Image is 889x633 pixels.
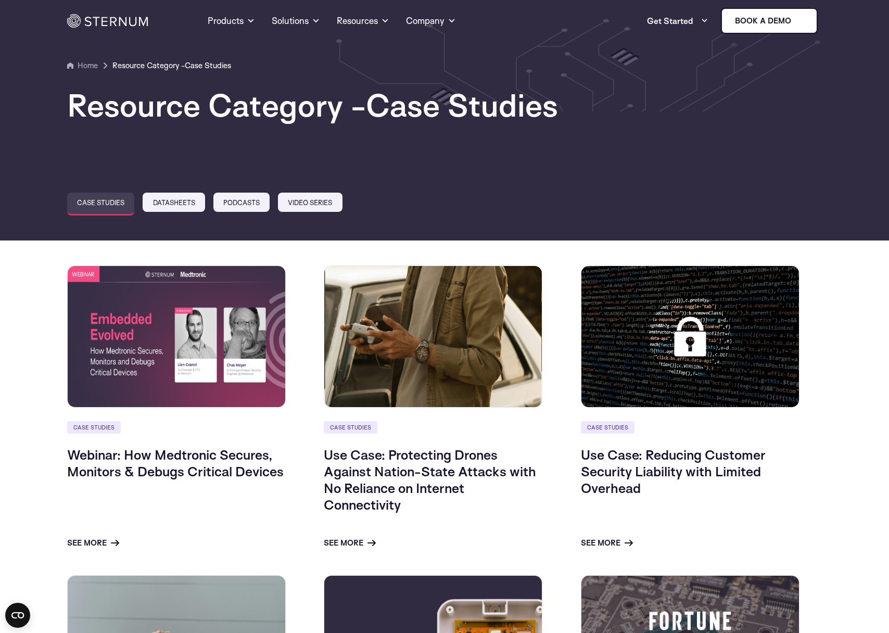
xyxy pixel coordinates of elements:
[647,10,708,31] a: Get Started
[581,446,766,496] a: Use Case: Reducing Customer Security Liability with Limited Overhead
[67,88,822,122] h1: Resource Category -
[581,421,634,434] a: Case Studies
[143,193,205,212] a: Datasheets
[67,59,98,72] a: Home
[581,537,633,549] a: See more
[67,265,286,408] img: Webinar: How Medtronic Secures, Monitors & Debugs Critical Devices
[581,265,799,408] img: Use Case: Reducing Customer Security Liability with Limited Overhead
[406,2,456,40] a: Company
[324,537,376,549] a: See more
[112,59,231,72] a: Resource Category -Case Studies
[272,2,320,40] a: Solutions
[185,60,231,70] span: Case Studies
[213,193,270,212] a: Podcasts
[67,193,134,216] a: Case Studies
[5,603,30,628] button: Open CMP widget
[208,2,255,40] a: Products
[67,537,119,549] a: See more
[795,17,804,25] img: sternum iot
[324,265,542,408] img: Use Case: Protecting Drones Against Nation-State Attacks with No Reliance on Internet Connectivity
[278,193,342,212] a: Video Series
[67,421,121,434] a: Case Studies
[67,446,284,479] a: Webinar: How Medtronic Secures, Monitors & Debugs Critical Devices
[324,446,536,513] a: Use Case: Protecting Drones Against Nation-State Attacks with No Reliance on Internet Connectivity
[721,8,818,34] a: Book a demo
[366,85,558,124] span: Case Studies
[337,2,389,40] a: Resources
[324,421,377,434] a: Case Studies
